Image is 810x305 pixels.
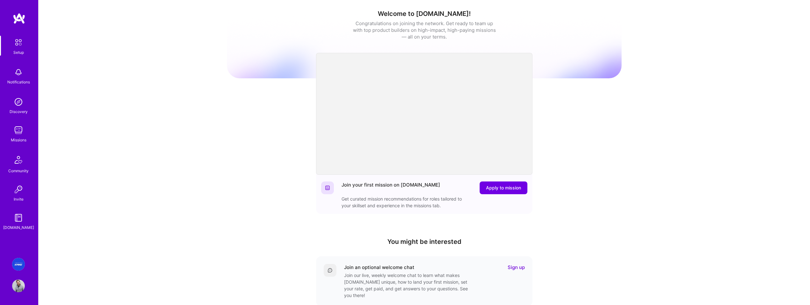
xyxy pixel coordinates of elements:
img: teamwork [12,124,25,137]
img: User Avatar [12,280,25,292]
div: Community [8,167,29,174]
div: Get curated mission recommendations for roles tailored to your skillset and experience in the mis... [342,195,469,209]
div: Congratulations on joining the network. Get ready to team up with top product builders on high-im... [353,20,496,40]
img: discovery [12,96,25,108]
div: Missions [11,137,26,143]
img: KPMG: UX for Valari [12,258,25,271]
img: Website [325,185,330,190]
img: Invite [12,183,25,196]
a: Sign up [508,264,525,271]
div: Notifications [7,79,30,85]
div: Join our live, weekly welcome chat to learn what makes [DOMAIN_NAME] unique, how to land your fir... [344,272,471,299]
h1: Welcome to [DOMAIN_NAME]! [227,10,622,18]
img: Community [11,152,26,167]
div: Setup [13,49,24,56]
div: Join your first mission on [DOMAIN_NAME] [342,181,440,194]
span: Apply to mission [486,185,521,191]
img: bell [12,66,25,79]
img: Comment [328,268,333,273]
img: logo [13,13,25,24]
h4: You might be interested [316,238,532,245]
img: guide book [12,211,25,224]
button: Apply to mission [480,181,527,194]
a: KPMG: UX for Valari [11,258,26,271]
img: setup [12,36,25,49]
div: [DOMAIN_NAME] [3,224,34,231]
a: User Avatar [11,280,26,292]
div: Discovery [10,108,28,115]
iframe: video [316,53,532,175]
div: Join an optional welcome chat [344,264,414,271]
div: Invite [14,196,24,202]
